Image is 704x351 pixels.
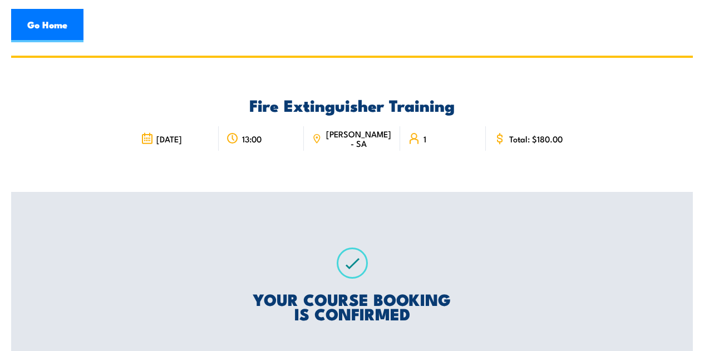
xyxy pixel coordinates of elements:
[11,9,83,42] a: Go Home
[325,129,392,148] span: [PERSON_NAME] - SA
[242,134,262,144] span: 13:00
[509,134,563,144] span: Total: $180.00
[133,97,571,112] h2: Fire Extinguisher Training
[133,291,571,320] h2: YOUR COURSE BOOKING IS CONFIRMED
[424,134,426,144] span: 1
[156,134,182,144] span: [DATE]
